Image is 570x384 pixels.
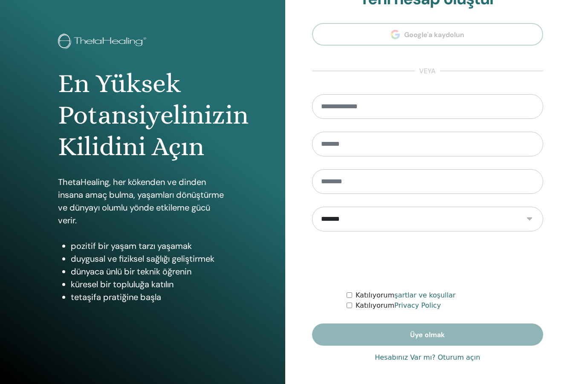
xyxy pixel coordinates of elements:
a: Privacy Policy [394,301,441,309]
a: şartlar ve koşullar [394,291,456,299]
a: Hesabınız Var mı? Oturum açın [375,352,480,363]
iframe: reCAPTCHA [363,244,492,277]
label: Katılıyorum [356,300,441,311]
li: pozitif bir yaşam tarzı yaşamak [71,240,227,252]
li: tetaşifa pratiğine başla [71,291,227,303]
li: dünyaca ünlü bir teknik öğrenin [71,265,227,278]
h1: En Yüksek Potansiyelinizin Kilidini Açın [58,68,227,163]
li: küresel bir topluluğa katılın [71,278,227,291]
p: ThetaHealing, her kökenden ve dinden insana amaç bulma, yaşamları dönüştürme ve dünyayı olumlu yö... [58,176,227,227]
label: Katılıyorum [356,290,456,300]
span: veya [415,66,440,76]
li: duygusal ve fiziksel sağlığı geliştirmek [71,252,227,265]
